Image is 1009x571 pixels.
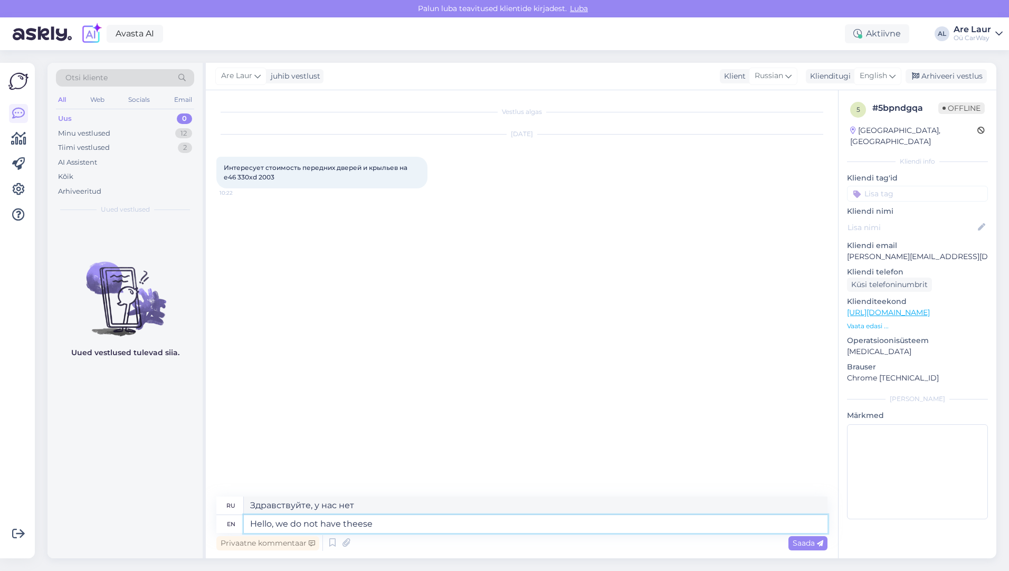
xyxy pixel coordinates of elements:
[847,346,988,357] p: [MEDICAL_DATA]
[71,347,179,358] p: Uued vestlused tulevad siia.
[107,25,163,43] a: Avasta AI
[847,335,988,346] p: Operatsioonisüsteem
[847,240,988,251] p: Kliendi email
[8,71,28,91] img: Askly Logo
[58,113,72,124] div: Uus
[954,25,1003,42] a: Are LaurOü CarWay
[755,70,783,82] span: Russian
[954,25,991,34] div: Are Laur
[220,189,259,197] span: 10:22
[58,172,73,182] div: Kõik
[58,128,110,139] div: Minu vestlused
[954,34,991,42] div: Oü CarWay
[58,186,101,197] div: Arhiveeritud
[177,113,192,124] div: 0
[216,129,827,139] div: [DATE]
[244,515,827,533] textarea: Hello, we do not have thees
[847,308,930,317] a: [URL][DOMAIN_NAME]
[266,71,320,82] div: juhib vestlust
[847,278,932,292] div: Küsi telefoninumbrit
[847,157,988,166] div: Kliendi info
[227,515,235,533] div: en
[175,128,192,139] div: 12
[126,93,152,107] div: Socials
[58,157,97,168] div: AI Assistent
[221,70,252,82] span: Are Laur
[847,173,988,184] p: Kliendi tag'id
[850,125,977,147] div: [GEOGRAPHIC_DATA], [GEOGRAPHIC_DATA]
[847,373,988,384] p: Chrome [TECHNICAL_ID]
[567,4,591,13] span: Luba
[847,296,988,307] p: Klienditeekond
[80,23,102,45] img: explore-ai
[244,497,827,515] textarea: Здравствуйте, у нас нет
[65,72,108,83] span: Otsi kliente
[793,538,823,548] span: Saada
[847,186,988,202] input: Lisa tag
[847,206,988,217] p: Kliendi nimi
[226,497,235,515] div: ru
[172,93,194,107] div: Email
[847,267,988,278] p: Kliendi telefon
[847,251,988,262] p: [PERSON_NAME][EMAIL_ADDRESS][DOMAIN_NAME]
[88,93,107,107] div: Web
[216,107,827,117] div: Vestlus algas
[848,222,976,233] input: Lisa nimi
[58,142,110,153] div: Tiimi vestlused
[847,361,988,373] p: Brauser
[806,71,851,82] div: Klienditugi
[224,164,409,181] span: Интересует стоимость передних дверей и крыльев на е46 330xd 2003
[938,102,985,114] span: Offline
[847,394,988,404] div: [PERSON_NAME]
[847,410,988,421] p: Märkmed
[847,321,988,331] p: Vaata edasi ...
[906,69,987,83] div: Arhiveeri vestlus
[872,102,938,115] div: # 5bpndgqa
[845,24,909,43] div: Aktiivne
[47,243,203,338] img: No chats
[216,536,319,550] div: Privaatne kommentaar
[56,93,68,107] div: All
[178,142,192,153] div: 2
[856,106,860,113] span: 5
[720,71,746,82] div: Klient
[860,70,887,82] span: English
[935,26,949,41] div: AL
[101,205,150,214] span: Uued vestlused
